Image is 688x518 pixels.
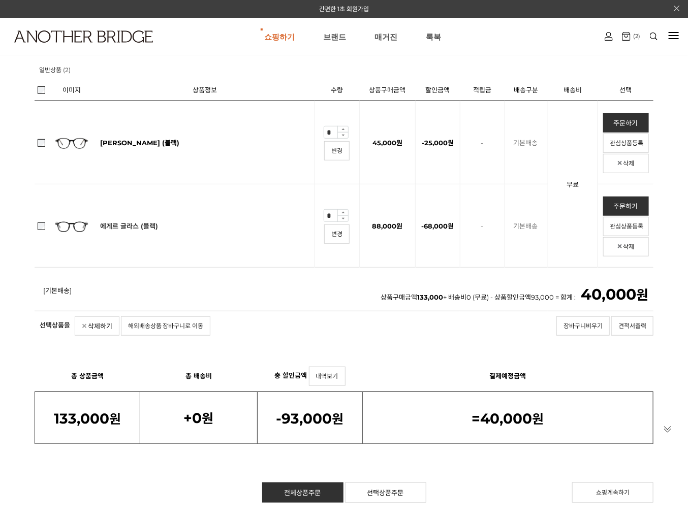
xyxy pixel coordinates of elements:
[490,372,526,380] strong: 결제예정금액
[421,222,454,230] strong: - 원
[417,293,443,301] strong: 133,000
[51,123,92,164] img: 슈베린 글라스 (블랙)
[43,286,72,296] span: [기본배송]
[39,60,654,80] h3: 일반상품 (2)
[603,197,649,216] a: 주문하기
[505,221,538,232] div: 기본배송
[572,482,653,503] a: 쇼핑계속하기
[548,80,598,101] th: 배송비
[121,316,210,336] a: 해외배송상품 장바구니로 이동
[276,410,282,427] strong: -
[14,30,153,43] img: logo
[192,411,213,426] strong: 원
[603,113,649,133] a: 주문하기
[548,101,598,267] td: 무료
[505,138,538,148] div: 기본배송
[75,316,119,336] a: 삭제하기
[337,126,349,133] img: 수량증가
[460,80,505,101] th: 적립금
[415,80,460,101] th: 할인금액
[71,372,104,380] strong: 총 상품금액
[598,80,653,101] th: 선택
[95,80,315,101] th: 상품정보
[490,293,555,301] span: - 상품할인금액
[324,141,350,160] a: 변경
[323,18,346,55] a: 브랜드
[309,367,346,386] a: 내역보기
[100,139,179,147] a: [PERSON_NAME] (블랙)
[35,267,654,311] td: 상품구매금액 + 배송비 = 합계 :
[603,237,649,256] a: 삭제
[603,154,649,173] a: 삭제
[424,222,448,230] span: 68,000
[650,33,658,40] img: search
[481,410,533,427] span: 40,000
[264,18,295,55] a: 쇼핑하기
[505,80,548,101] th: 배송구분
[611,316,653,336] a: 견적서출력
[183,409,192,427] strong: +
[631,33,640,40] span: (2)
[337,215,349,222] img: 수량감소
[319,5,369,13] a: 간편한 1초 회원가입
[481,222,484,230] span: -
[603,134,649,153] a: 관심상품등록
[192,409,202,427] span: 0
[372,222,402,230] strong: 88,000원
[282,410,332,427] span: 93,000
[5,30,108,68] a: logo
[603,217,649,236] a: 관심상품등록
[282,411,344,427] strong: 원
[466,293,489,301] span: 0 (무료)
[345,482,426,503] a: 선택상품주문
[51,206,92,247] img: 에게르 글라스 (블랙)
[275,371,307,379] strong: 총 할인금액
[424,139,448,147] span: 25,000
[54,410,109,427] span: 133,000
[581,285,636,304] span: 40,000
[374,18,397,55] a: 매거진
[359,80,415,101] th: 상품구매금액
[185,372,212,380] strong: 총 배송비
[531,293,554,301] span: 93,000
[372,139,402,147] strong: 45,000원
[556,316,610,336] a: 장바구니비우기
[315,80,359,101] th: 수량
[622,32,631,41] img: cart
[262,482,343,503] a: 전체상품주문
[622,32,640,41] a: (2)
[481,411,544,427] strong: 원
[426,18,441,55] a: 룩북
[337,209,349,216] img: 수량증가
[54,411,121,427] strong: 원
[100,222,158,230] a: 에게르 글라스 (블랙)
[48,80,95,101] th: 이미지
[581,287,648,303] strong: 원
[422,139,454,147] strong: - 원
[481,139,484,147] span: -
[337,132,349,139] img: 수량감소
[40,321,70,329] strong: 선택상품을
[324,224,350,244] a: 변경
[605,32,613,41] img: cart
[472,410,481,427] strong: =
